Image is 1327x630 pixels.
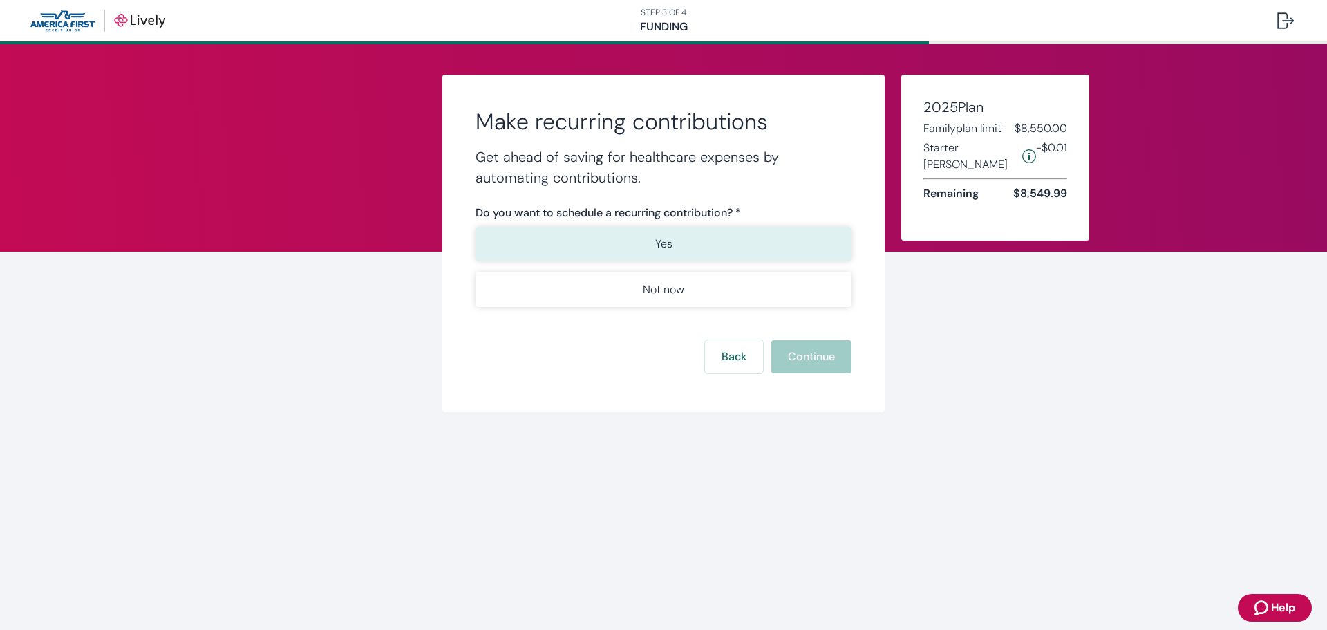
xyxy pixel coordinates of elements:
button: Log out [1266,4,1305,37]
button: Back [705,340,763,373]
span: Starter [PERSON_NAME] [923,140,1017,173]
img: Lively [30,10,165,32]
h2: Make recurring contributions [476,108,851,136]
button: Not now [476,272,851,307]
p: Not now [643,281,684,298]
label: Do you want to schedule a recurring contribution? * [476,205,741,221]
span: Family plan limit [923,120,1001,137]
h4: 2025 Plan [923,97,1067,118]
p: Yes [655,236,672,252]
button: Yes [476,227,851,261]
span: -$0.01 [1036,140,1067,173]
span: $8,550.00 [1015,120,1067,137]
svg: Zendesk support icon [1254,600,1271,616]
button: Lively will contribute $0.01 to establish your account [1022,140,1036,173]
span: Remaining [923,185,979,202]
h4: Get ahead of saving for healthcare expenses by automating contributions. [476,147,851,188]
button: Zendesk support iconHelp [1238,594,1312,622]
span: Help [1271,600,1295,616]
span: $8,549.99 [1013,185,1067,202]
svg: Starter penny details [1022,149,1036,163]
